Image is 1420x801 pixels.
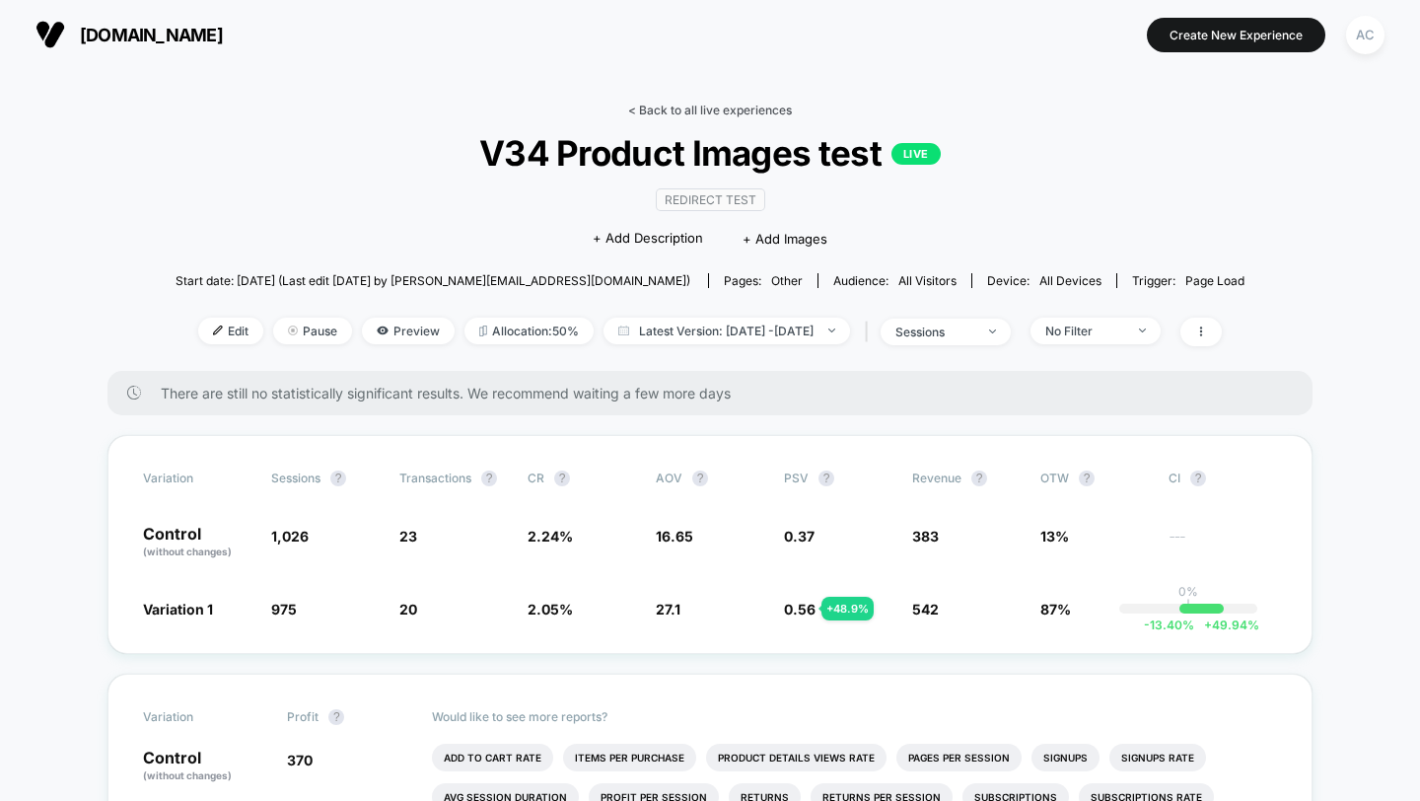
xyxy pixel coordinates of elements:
[464,318,594,344] span: Allocation: 50%
[898,273,957,288] span: All Visitors
[528,601,573,618] span: 2.05 %
[818,471,834,486] button: ?
[143,750,267,783] p: Control
[198,318,263,344] span: Edit
[271,528,309,545] span: 1,026
[213,326,223,335] img: edit
[35,20,65,49] img: Visually logo
[362,318,455,344] span: Preview
[554,471,570,486] button: ?
[399,528,417,545] span: 23
[271,601,297,618] span: 975
[912,601,939,618] span: 542
[143,526,251,559] p: Control
[1169,471,1277,486] span: CI
[229,132,1190,174] span: V34 Product Images test
[1109,744,1206,771] li: Signups Rate
[143,601,213,618] span: Variation 1
[971,471,987,486] button: ?
[912,528,939,545] span: 383
[176,273,690,288] span: Start date: [DATE] (Last edit [DATE] by [PERSON_NAME][EMAIL_ADDRESS][DOMAIN_NAME])
[287,709,319,724] span: Profit
[828,328,835,332] img: end
[528,471,544,485] span: CR
[891,143,941,165] p: LIVE
[479,326,487,336] img: rebalance
[1178,584,1198,599] p: 0%
[432,744,553,771] li: Add To Cart Rate
[1346,16,1384,54] div: AC
[1147,18,1325,52] button: Create New Experience
[328,709,344,725] button: ?
[30,19,229,50] button: [DOMAIN_NAME]
[912,471,961,485] span: Revenue
[971,273,1116,288] span: Device:
[1045,324,1124,338] div: No Filter
[1190,471,1206,486] button: ?
[330,471,346,486] button: ?
[656,188,765,211] span: Redirect Test
[1040,528,1069,545] span: 13%
[656,601,680,618] span: 27.1
[628,103,792,117] a: < Back to all live experiences
[743,231,827,247] span: + Add Images
[706,744,887,771] li: Product Details Views Rate
[784,528,815,545] span: 0.37
[1040,471,1149,486] span: OTW
[143,769,232,781] span: (without changes)
[1144,618,1194,632] span: -13.40 %
[271,471,320,485] span: Sessions
[1186,599,1190,614] p: |
[399,471,471,485] span: Transactions
[1040,601,1071,618] span: 87%
[784,601,816,618] span: 0.56
[989,329,996,333] img: end
[1194,618,1259,632] span: 49.94 %
[1132,273,1244,288] div: Trigger:
[528,528,573,545] span: 2.24 %
[603,318,850,344] span: Latest Version: [DATE] - [DATE]
[1185,273,1244,288] span: Page Load
[143,471,251,486] span: Variation
[288,326,298,335] img: end
[1204,618,1212,632] span: +
[1079,471,1095,486] button: ?
[1139,328,1146,332] img: end
[563,744,696,771] li: Items Per Purchase
[724,273,803,288] div: Pages:
[161,385,1273,401] span: There are still no statistically significant results. We recommend waiting a few more days
[771,273,803,288] span: other
[273,318,352,344] span: Pause
[1039,273,1101,288] span: all devices
[399,601,417,618] span: 20
[833,273,957,288] div: Audience:
[895,325,974,339] div: sessions
[656,528,693,545] span: 16.65
[481,471,497,486] button: ?
[618,326,629,335] img: calendar
[593,229,703,249] span: + Add Description
[143,709,251,725] span: Variation
[143,546,232,557] span: (without changes)
[1031,744,1100,771] li: Signups
[784,471,809,485] span: PSV
[1340,15,1390,55] button: AC
[287,752,313,768] span: 370
[821,597,874,620] div: + 48.9 %
[1169,531,1277,559] span: ---
[896,744,1022,771] li: Pages Per Session
[860,318,881,346] span: |
[692,471,708,486] button: ?
[80,25,223,45] span: [DOMAIN_NAME]
[656,471,682,485] span: AOV
[432,709,1278,724] p: Would like to see more reports?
